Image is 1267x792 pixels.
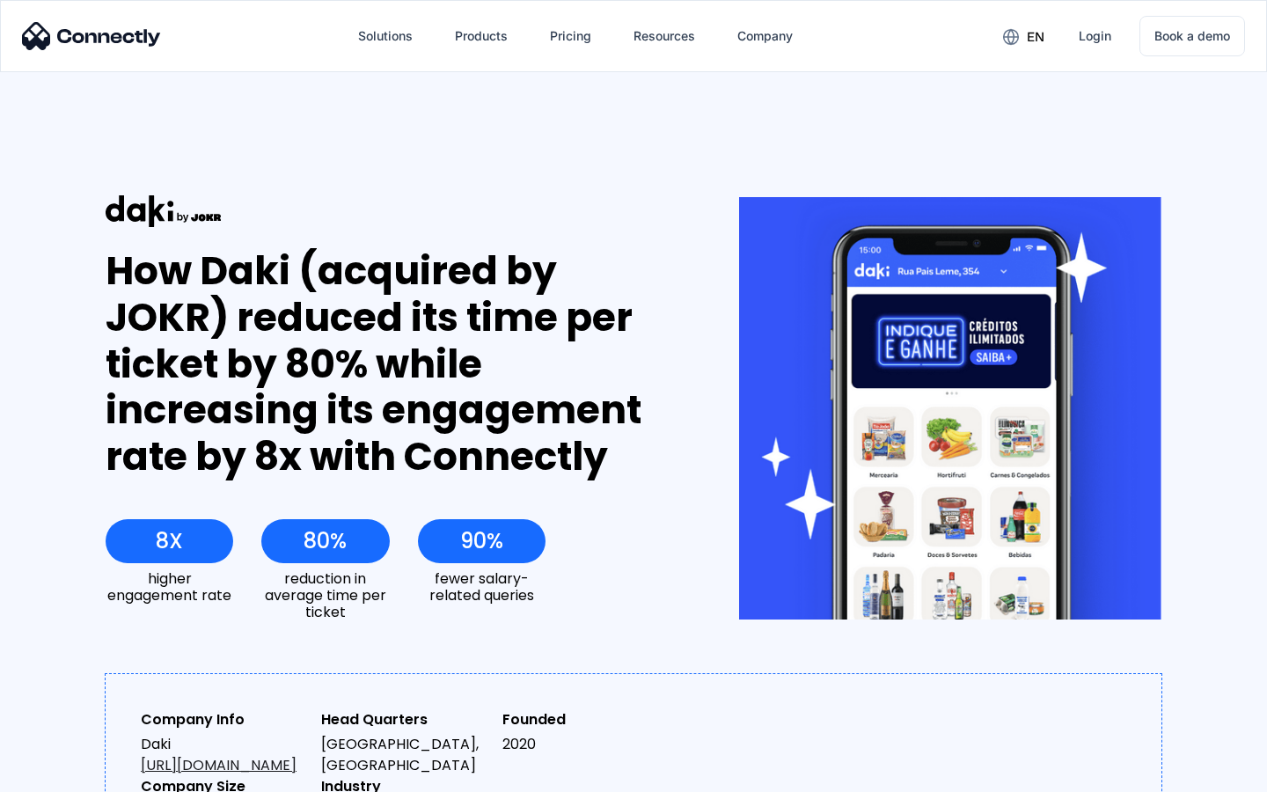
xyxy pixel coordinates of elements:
div: Login [1079,24,1111,48]
div: en [989,23,1058,49]
div: Products [441,15,522,57]
a: Pricing [536,15,605,57]
a: [URL][DOMAIN_NAME] [141,755,297,775]
ul: Language list [35,761,106,786]
div: 90% [460,529,503,554]
div: Solutions [344,15,427,57]
div: fewer salary-related queries [418,570,546,604]
div: 80% [304,529,347,554]
div: Pricing [550,24,591,48]
a: Book a demo [1139,16,1245,56]
a: Login [1065,15,1125,57]
div: Resources [633,24,695,48]
div: reduction in average time per ticket [261,570,389,621]
div: higher engagement rate [106,570,233,604]
div: Resources [619,15,709,57]
div: Solutions [358,24,413,48]
div: Founded [502,709,669,730]
div: [GEOGRAPHIC_DATA], [GEOGRAPHIC_DATA] [321,734,487,776]
div: Company [723,15,807,57]
div: en [1027,25,1044,49]
div: 2020 [502,734,669,755]
div: Company [737,24,793,48]
div: 8X [156,529,183,554]
div: Head Quarters [321,709,487,730]
aside: Language selected: English [18,761,106,786]
div: How Daki (acquired by JOKR) reduced its time per ticket by 80% while increasing its engagement ra... [106,248,675,480]
div: Company Info [141,709,307,730]
div: Daki [141,734,307,776]
div: Products [455,24,508,48]
img: Connectly Logo [22,22,161,50]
